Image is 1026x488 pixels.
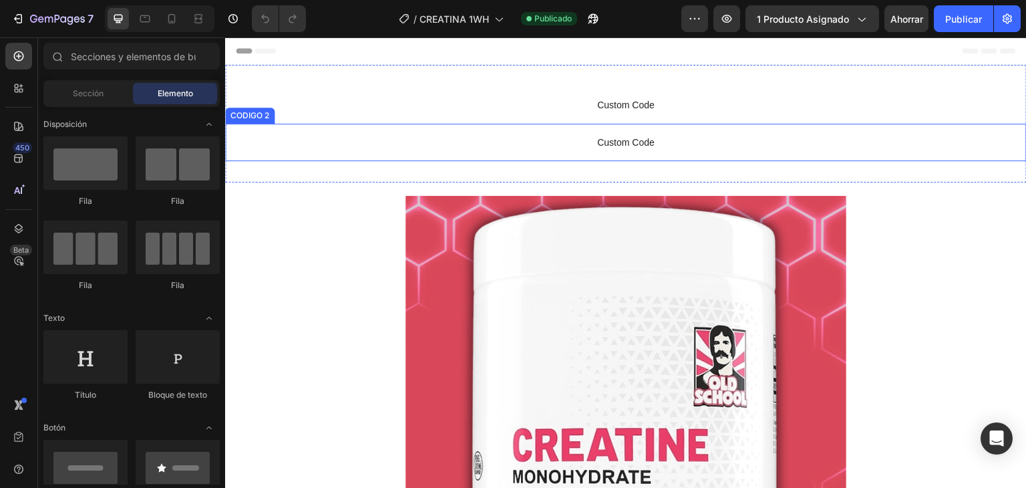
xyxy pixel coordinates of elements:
[934,5,993,32] button: Publicar
[79,196,92,206] font: Fila
[745,5,879,32] button: 1 producto asignado
[225,37,1026,488] iframe: Área de diseño
[198,417,220,439] span: Abrir palanca
[252,5,306,32] div: Deshacer/Rehacer
[981,422,1013,455] div: Abrir Intercom Messenger
[43,313,65,323] font: Texto
[419,13,489,25] font: CREATINA 1WH
[43,422,65,433] font: Botón
[148,390,207,400] font: Bloque de texto
[757,13,849,25] font: 1 producto asignado
[158,88,193,98] font: Elemento
[890,13,923,25] font: Ahorrar
[945,13,982,25] font: Publicar
[534,13,572,23] font: Publicado
[171,196,184,206] font: Fila
[15,143,29,152] font: 450
[79,280,92,290] font: Fila
[13,245,29,255] font: Beta
[198,114,220,135] span: Abrir palanca
[43,43,220,70] input: Secciones y elementos de búsqueda
[43,119,87,129] font: Disposición
[88,12,94,25] font: 7
[73,88,104,98] font: Sección
[413,13,417,25] font: /
[198,308,220,329] span: Abrir palanca
[884,5,928,32] button: Ahorrar
[75,390,96,400] font: Título
[5,5,100,32] button: 7
[171,280,184,290] font: Fila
